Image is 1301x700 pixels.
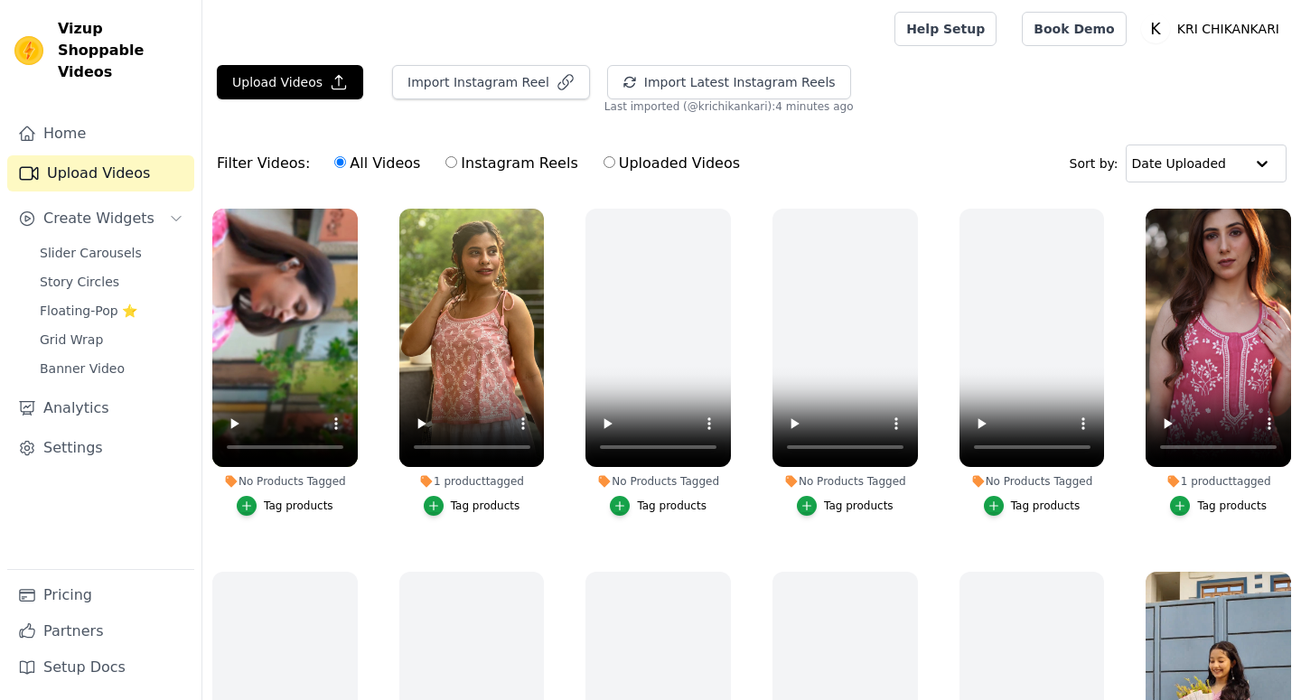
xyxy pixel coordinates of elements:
div: Tag products [637,499,707,513]
a: Book Demo [1022,12,1126,46]
button: K KRI CHIKANKARI [1141,13,1287,45]
div: No Products Tagged [959,474,1105,489]
a: Home [7,116,194,152]
div: Tag products [264,499,333,513]
span: Create Widgets [43,208,154,229]
span: Story Circles [40,273,119,291]
button: Tag products [1170,496,1267,516]
span: Banner Video [40,359,125,378]
div: Tag products [1197,499,1267,513]
a: Story Circles [29,269,194,294]
button: Tag products [237,496,333,516]
a: Settings [7,430,194,466]
div: 1 product tagged [399,474,545,489]
button: Upload Videos [217,65,363,99]
button: Tag products [984,496,1081,516]
a: Upload Videos [7,155,194,191]
p: KRI CHIKANKARI [1170,13,1287,45]
div: Tag products [451,499,520,513]
img: Vizup [14,36,43,65]
span: Slider Carousels [40,244,142,262]
a: Floating-Pop ⭐ [29,298,194,323]
div: Tag products [824,499,894,513]
div: No Products Tagged [772,474,918,489]
span: Grid Wrap [40,331,103,349]
div: 1 product tagged [1146,474,1291,489]
text: K [1150,20,1161,38]
label: Instagram Reels [445,152,578,175]
label: All Videos [333,152,421,175]
span: Last imported (@ krichikankari ): 4 minutes ago [604,99,854,114]
a: Help Setup [894,12,997,46]
a: Setup Docs [7,649,194,686]
span: Floating-Pop ⭐ [40,302,137,320]
a: Banner Video [29,356,194,381]
a: Analytics [7,390,194,426]
input: All Videos [334,156,346,168]
input: Uploaded Videos [604,156,615,168]
a: Grid Wrap [29,327,194,352]
button: Import Latest Instagram Reels [607,65,851,99]
a: Partners [7,613,194,649]
div: No Products Tagged [212,474,358,489]
div: No Products Tagged [585,474,731,489]
div: Tag products [1011,499,1081,513]
a: Slider Carousels [29,240,194,266]
button: Tag products [610,496,707,516]
button: Tag products [424,496,520,516]
label: Uploaded Videos [603,152,741,175]
button: Import Instagram Reel [392,65,590,99]
button: Tag products [797,496,894,516]
button: Create Widgets [7,201,194,237]
span: Vizup Shoppable Videos [58,18,187,83]
input: Instagram Reels [445,156,457,168]
a: Pricing [7,577,194,613]
div: Filter Videos: [217,143,750,184]
div: Sort by: [1070,145,1287,182]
